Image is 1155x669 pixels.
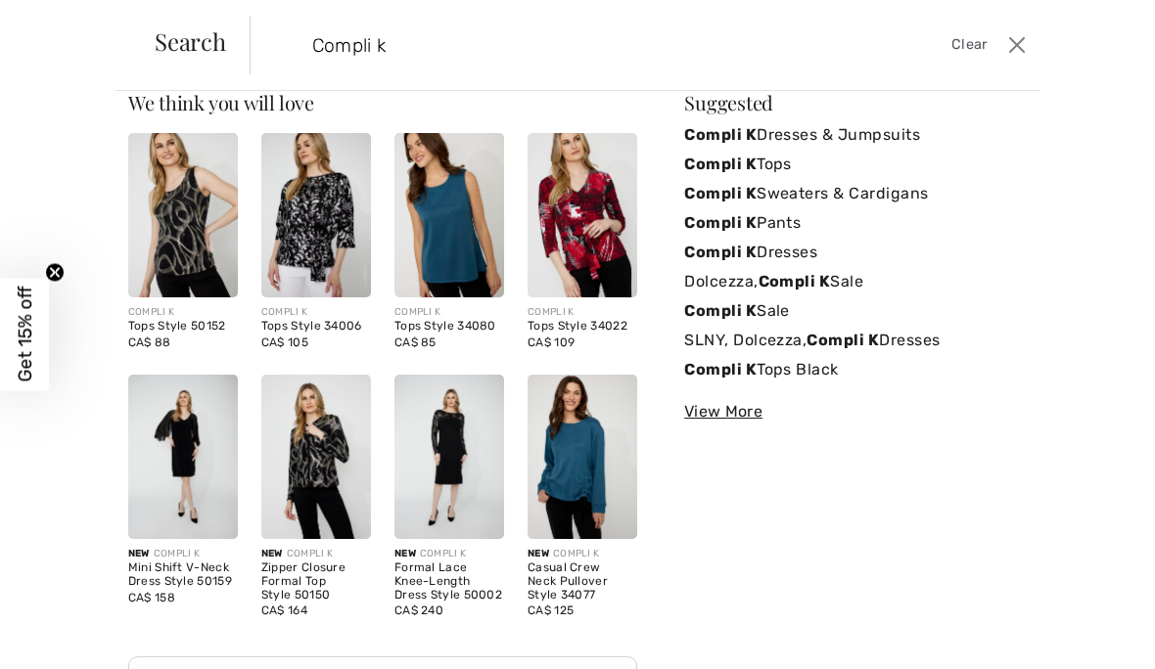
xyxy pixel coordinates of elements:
[394,561,504,602] div: Formal Lace Knee-Length Dress Style 50002
[128,133,238,297] img: Compli K Tops Style 50152. As sample
[128,561,238,589] div: Mini Shift V-Neck Dress Style 50159
[684,326,1027,355] a: SLNY, Dolcezza,Compli KDresses
[684,360,757,379] strong: Compli K
[128,305,238,320] div: COMPLI K
[128,375,238,539] img: Mini Shift V-Neck Dress Style 50159. Black
[14,287,36,382] span: Get 15% off
[684,238,1027,267] a: Compli KDresses
[684,125,757,144] strong: Compli K
[684,150,1027,179] a: Compli KTops
[298,16,827,74] input: TYPE TO SEARCH
[684,296,1027,326] a: Compli KSale
[261,335,308,349] span: CA$ 105
[155,29,226,53] span: Search
[528,335,575,349] span: CA$ 109
[684,400,1027,424] div: View More
[528,603,574,617] span: CA$ 125
[128,591,175,604] span: CA$ 158
[261,305,371,320] div: COMPLI K
[684,155,757,173] strong: Compli K
[394,548,416,559] span: New
[684,243,757,261] strong: Compli K
[394,335,437,349] span: CA$ 85
[684,355,1027,384] a: Compli KTops Black
[261,320,371,334] div: Tops Style 34006
[528,375,637,539] img: Casual Crew Neck Pullover Style 34077. Peacock
[394,133,504,297] img: Compli K Tops Style 34080. Peacock
[684,267,1027,296] a: Dolcezza,Compli KSale
[261,375,371,539] img: Zipper Closure Formal Top Style 50150. As sample
[1003,29,1032,61] button: Close
[394,547,504,561] div: COMPLI K
[261,548,283,559] span: New
[261,547,371,561] div: COMPLI K
[45,263,65,283] button: Close teaser
[128,548,150,559] span: New
[684,179,1027,208] a: Compli KSweaters & Cardigans
[951,34,988,56] span: Clear
[528,547,637,561] div: COMPLI K
[394,375,504,539] img: Formal Lace Knee-Length Dress Style 50002. As sample
[684,301,757,320] strong: Compli K
[528,548,549,559] span: New
[46,14,86,31] span: Chat
[684,184,757,202] strong: Compli K
[128,320,238,334] div: Tops Style 50152
[261,133,371,297] img: Compli K Tops Style 34006. As sample
[528,305,637,320] div: COMPLI K
[684,120,1027,150] a: Compli KDresses & Jumpsuits
[261,561,371,602] div: Zipper Closure Formal Top Style 50150
[684,93,1027,112] div: Suggested
[807,331,879,349] strong: Compli K
[528,320,637,334] div: Tops Style 34022
[394,603,443,617] span: CA$ 240
[759,272,831,290] strong: Compli K
[394,320,504,334] div: Tops Style 34080
[684,208,1027,238] a: Compli KPants
[128,335,171,349] span: CA$ 88
[261,603,307,617] span: CA$ 164
[128,89,314,115] span: We think you will love
[128,547,238,561] div: COMPLI K
[394,305,504,320] div: COMPLI K
[528,561,637,602] div: Casual Crew Neck Pullover Style 34077
[684,213,757,232] strong: Compli K
[528,133,637,297] img: Compli K Tops Style 34022. As sample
